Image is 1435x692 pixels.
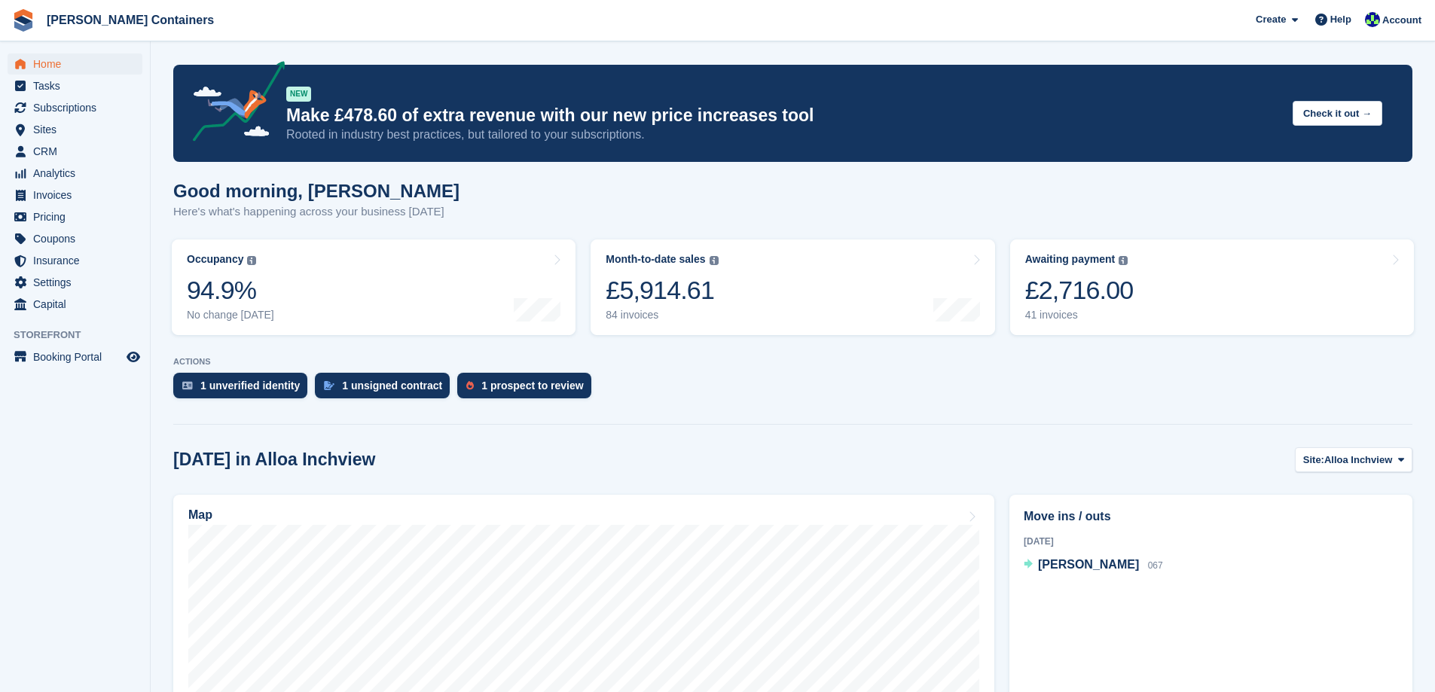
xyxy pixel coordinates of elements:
[182,381,193,390] img: verify_identity-adf6edd0f0f0b5bbfe63781bf79b02c33cf7c696d77639b501bdc392416b5a36.svg
[247,256,256,265] img: icon-info-grey-7440780725fd019a000dd9b08b2336e03edf1995a4989e88bcd33f0948082b44.svg
[33,53,124,75] span: Home
[315,373,457,406] a: 1 unsigned contract
[8,53,142,75] a: menu
[466,381,474,390] img: prospect-51fa495bee0391a8d652442698ab0144808aea92771e9ea1ae160a38d050c398.svg
[33,97,124,118] span: Subscriptions
[1365,12,1380,27] img: Audra Whitelaw
[1024,535,1398,548] div: [DATE]
[33,163,124,184] span: Analytics
[33,228,124,249] span: Coupons
[1038,558,1139,571] span: [PERSON_NAME]
[33,206,124,227] span: Pricing
[8,206,142,227] a: menu
[1119,256,1128,265] img: icon-info-grey-7440780725fd019a000dd9b08b2336e03edf1995a4989e88bcd33f0948082b44.svg
[1024,556,1163,575] a: [PERSON_NAME] 067
[14,328,150,343] span: Storefront
[606,253,705,266] div: Month-to-date sales
[1293,101,1382,126] button: Check it out →
[8,97,142,118] a: menu
[286,87,311,102] div: NEW
[710,256,719,265] img: icon-info-grey-7440780725fd019a000dd9b08b2336e03edf1995a4989e88bcd33f0948082b44.svg
[173,203,460,221] p: Here's what's happening across your business [DATE]
[1256,12,1286,27] span: Create
[457,373,598,406] a: 1 prospect to review
[481,380,583,392] div: 1 prospect to review
[8,119,142,140] a: menu
[1330,12,1351,27] span: Help
[8,228,142,249] a: menu
[173,450,375,470] h2: [DATE] in Alloa Inchview
[286,127,1281,143] p: Rooted in industry best practices, but tailored to your subscriptions.
[1148,560,1163,571] span: 067
[8,294,142,315] a: menu
[1025,309,1134,322] div: 41 invoices
[33,119,124,140] span: Sites
[8,163,142,184] a: menu
[187,309,274,322] div: No change [DATE]
[172,239,576,335] a: Occupancy 94.9% No change [DATE]
[33,272,124,293] span: Settings
[33,184,124,206] span: Invoices
[606,275,718,306] div: £5,914.61
[187,275,274,306] div: 94.9%
[41,8,220,32] a: [PERSON_NAME] Containers
[342,380,442,392] div: 1 unsigned contract
[1025,253,1116,266] div: Awaiting payment
[8,184,142,206] a: menu
[33,346,124,367] span: Booking Portal
[8,250,142,271] a: menu
[1382,13,1421,28] span: Account
[1010,239,1414,335] a: Awaiting payment £2,716.00 41 invoices
[173,181,460,201] h1: Good morning, [PERSON_NAME]
[286,105,1281,127] p: Make £478.60 of extra revenue with our new price increases tool
[173,357,1412,367] p: ACTIONS
[124,348,142,366] a: Preview store
[33,250,124,271] span: Insurance
[33,294,124,315] span: Capital
[1303,453,1324,468] span: Site:
[591,239,994,335] a: Month-to-date sales £5,914.61 84 invoices
[8,75,142,96] a: menu
[33,141,124,162] span: CRM
[33,75,124,96] span: Tasks
[324,381,334,390] img: contract_signature_icon-13c848040528278c33f63329250d36e43548de30e8caae1d1a13099fd9432cc5.svg
[187,253,243,266] div: Occupancy
[12,9,35,32] img: stora-icon-8386f47178a22dfd0bd8f6a31ec36ba5ce8667c1dd55bd0f319d3a0aa187defe.svg
[1295,447,1412,472] button: Site: Alloa Inchview
[8,141,142,162] a: menu
[200,380,300,392] div: 1 unverified identity
[188,508,212,522] h2: Map
[173,373,315,406] a: 1 unverified identity
[1025,275,1134,306] div: £2,716.00
[8,346,142,367] a: menu
[1024,508,1398,526] h2: Move ins / outs
[180,61,285,147] img: price-adjustments-announcement-icon-8257ccfd72463d97f412b2fc003d46551f7dbcb40ab6d574587a9cd5c0d94...
[606,309,718,322] div: 84 invoices
[8,272,142,293] a: menu
[1324,453,1392,468] span: Alloa Inchview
